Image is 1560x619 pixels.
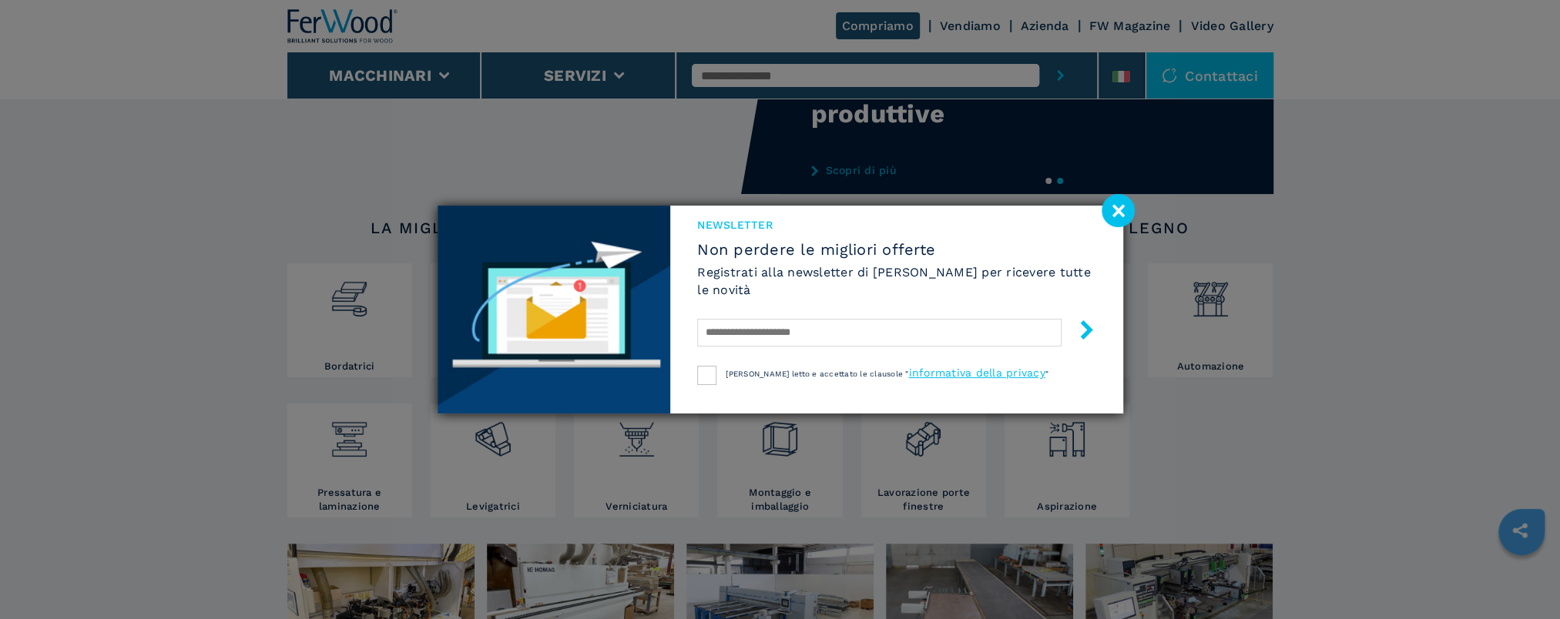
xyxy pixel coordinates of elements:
button: submit-button [1062,314,1096,350]
h6: Registrati alla newsletter di [PERSON_NAME] per ricevere tutte le novità [697,263,1095,299]
span: [PERSON_NAME] letto e accettato le clausole " [726,370,908,378]
span: " [1045,370,1048,378]
img: Newsletter image [438,206,671,413]
span: NEWSLETTER [697,217,1095,233]
a: informativa della privacy [908,366,1045,379]
span: Non perdere le migliori offerte [697,240,1095,259]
